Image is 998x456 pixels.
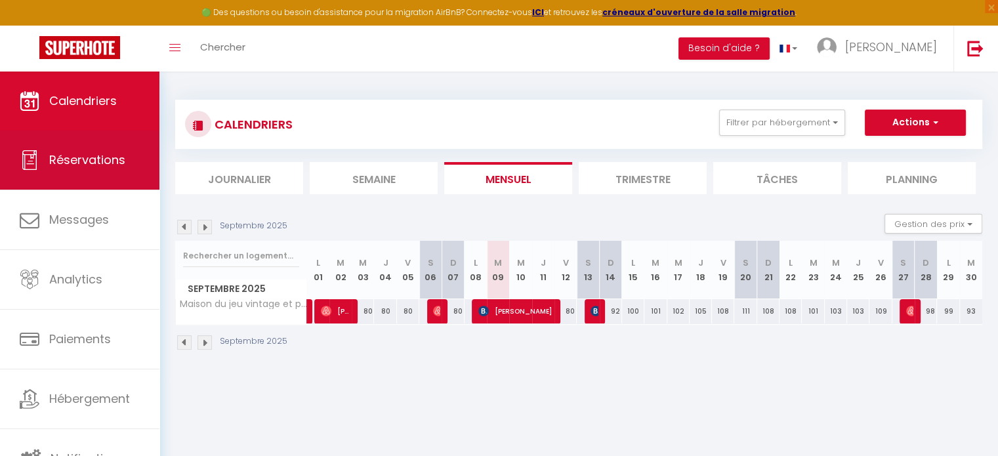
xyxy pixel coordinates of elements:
[847,241,869,299] th: 25
[608,257,614,269] abbr: D
[789,257,793,269] abbr: L
[667,241,690,299] th: 17
[465,241,487,299] th: 08
[474,257,478,269] abbr: L
[734,241,757,299] th: 20
[967,40,984,56] img: logout
[516,257,524,269] abbr: M
[622,299,644,323] div: 100
[757,241,780,299] th: 21
[428,257,434,269] abbr: S
[405,257,411,269] abbr: V
[352,299,374,323] div: 80
[600,241,622,299] th: 14
[631,257,635,269] abbr: L
[600,299,622,323] div: 92
[845,39,937,55] span: [PERSON_NAME]
[817,37,837,57] img: ...
[825,241,847,299] th: 24
[915,241,937,299] th: 28
[49,331,111,347] span: Paiements
[802,241,824,299] th: 23
[900,257,906,269] abbr: S
[698,257,703,269] abbr: J
[487,241,509,299] th: 09
[579,162,707,194] li: Trimestre
[884,214,982,234] button: Gestion des prix
[329,241,352,299] th: 02
[713,162,841,194] li: Tâches
[690,241,712,299] th: 18
[690,299,712,323] div: 105
[175,162,303,194] li: Journalier
[967,257,975,269] abbr: M
[509,241,531,299] th: 10
[316,257,320,269] abbr: L
[869,299,892,323] div: 109
[847,299,869,323] div: 103
[719,110,845,136] button: Filtrer par hébergement
[802,299,824,323] div: 101
[49,271,102,287] span: Analytics
[200,40,245,54] span: Chercher
[444,162,572,194] li: Mensuel
[49,211,109,228] span: Messages
[720,257,726,269] abbr: V
[532,241,554,299] th: 11
[807,26,953,72] a: ... [PERSON_NAME]
[442,241,464,299] th: 07
[622,241,644,299] th: 15
[869,241,892,299] th: 26
[946,257,950,269] abbr: L
[960,241,982,299] th: 30
[478,299,552,323] span: [PERSON_NAME]
[644,299,667,323] div: 101
[190,26,255,72] a: Chercher
[856,257,861,269] abbr: J
[442,299,464,323] div: 80
[878,257,884,269] abbr: V
[832,257,840,269] abbr: M
[892,241,915,299] th: 27
[532,7,544,18] a: ICI
[906,299,913,323] span: [PERSON_NAME]
[220,335,287,348] p: Septembre 2025
[307,241,329,299] th: 01
[10,5,50,45] button: Ouvrir le widget de chat LiveChat
[374,241,396,299] th: 04
[602,7,795,18] a: créneaux d'ouverture de la salle migration
[667,299,690,323] div: 102
[652,257,659,269] abbr: M
[675,257,682,269] abbr: M
[433,299,440,323] span: [PERSON_NAME]
[554,241,577,299] th: 12
[585,257,591,269] abbr: S
[183,244,299,268] input: Rechercher un logement...
[757,299,780,323] div: 108
[211,110,293,139] h3: CALENDRIERS
[554,299,577,323] div: 80
[49,93,117,109] span: Calendriers
[937,241,959,299] th: 29
[591,299,598,323] span: [PERSON_NAME]
[49,390,130,407] span: Hébergement
[937,299,959,323] div: 99
[734,299,757,323] div: 111
[810,257,818,269] abbr: M
[765,257,772,269] abbr: D
[176,280,306,299] span: Septembre 2025
[865,110,966,136] button: Actions
[780,241,802,299] th: 22
[383,257,388,269] abbr: J
[848,162,976,194] li: Planning
[960,299,982,323] div: 93
[563,257,569,269] abbr: V
[310,162,438,194] li: Semaine
[712,241,734,299] th: 19
[49,152,125,168] span: Réservations
[712,299,734,323] div: 108
[397,241,419,299] th: 05
[374,299,396,323] div: 80
[397,299,419,323] div: 80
